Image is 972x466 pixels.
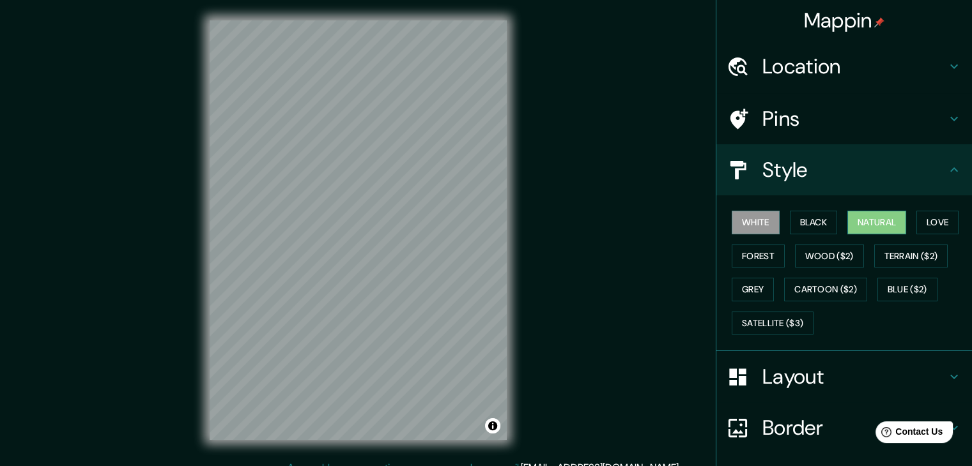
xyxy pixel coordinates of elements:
h4: Layout [762,364,946,389]
h4: Mappin [804,8,885,33]
button: Wood ($2) [795,244,864,268]
h4: Border [762,415,946,440]
div: Layout [716,351,972,402]
h4: Pins [762,106,946,132]
h4: Style [762,157,946,183]
img: pin-icon.png [874,17,884,27]
h4: Location [762,54,946,79]
div: Border [716,402,972,453]
button: Grey [732,278,774,301]
button: Forest [732,244,785,268]
button: Satellite ($3) [732,312,814,335]
button: Cartoon ($2) [784,278,867,301]
div: Pins [716,93,972,144]
button: Natural [847,211,906,234]
div: Style [716,144,972,195]
button: Toggle attribution [485,418,500,433]
div: Location [716,41,972,92]
iframe: Help widget launcher [858,416,958,452]
button: Blue ($2) [877,278,937,301]
button: Love [916,211,959,234]
button: Black [790,211,838,234]
canvas: Map [210,20,507,440]
button: White [732,211,780,234]
button: Terrain ($2) [874,244,948,268]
